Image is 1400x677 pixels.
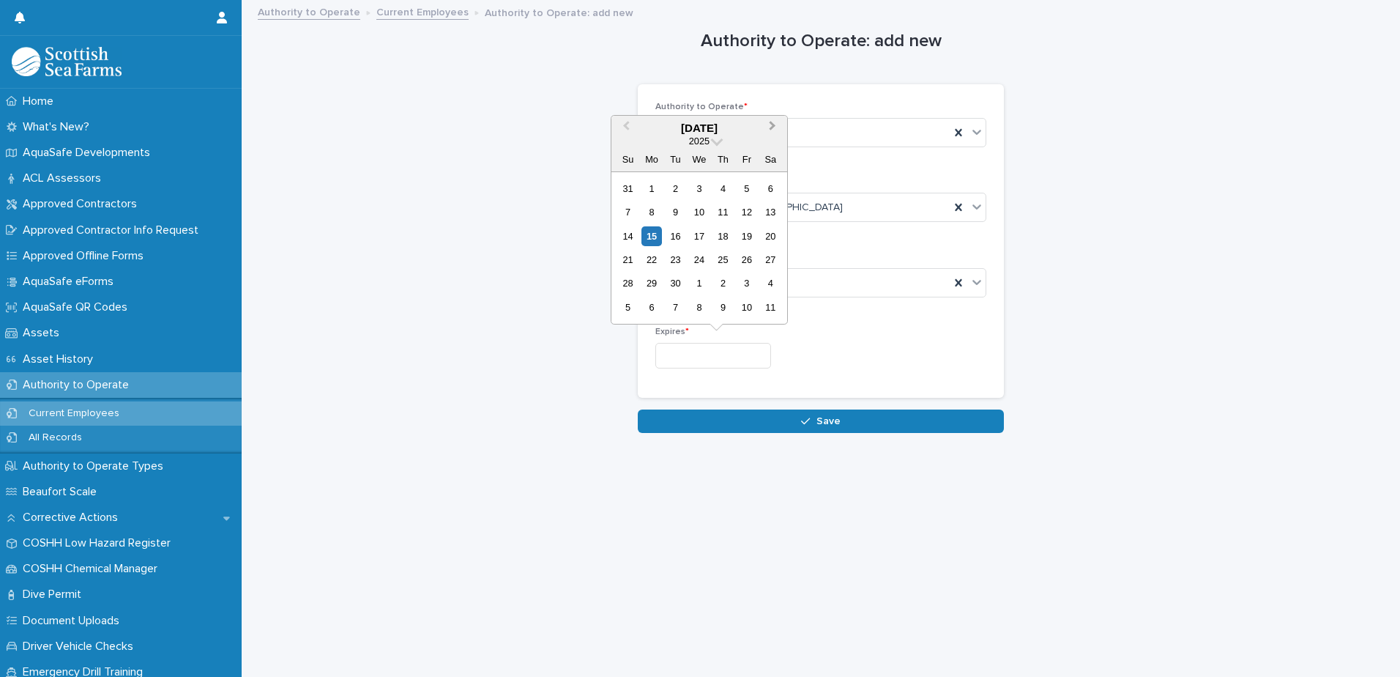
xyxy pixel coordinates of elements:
div: Choose Sunday, September 7th, 2025 [618,202,638,222]
div: Choose Monday, September 8th, 2025 [641,202,661,222]
div: Choose Saturday, September 20th, 2025 [761,226,781,246]
div: Choose Wednesday, September 3rd, 2025 [689,179,709,199]
button: Next Month [762,117,786,141]
p: Driver Vehicle Checks [17,640,145,654]
div: Choose Wednesday, September 24th, 2025 [689,250,709,270]
p: COSHH Chemical Manager [17,562,169,576]
div: Mo [641,149,661,169]
h1: Authority to Operate: add new [638,31,1004,52]
div: Choose Sunday, August 31st, 2025 [618,179,638,199]
p: AquaSafe QR Codes [17,300,139,314]
div: Choose Wednesday, October 1st, 2025 [689,273,709,293]
p: Home [17,95,65,108]
p: Assets [17,326,71,340]
div: Choose Wednesday, September 17th, 2025 [689,226,709,246]
a: Authority to Operate [258,3,360,20]
div: Choose Friday, October 10th, 2025 [737,297,756,317]
div: Choose Sunday, September 21st, 2025 [618,250,638,270]
p: What's New? [17,120,101,134]
p: Document Uploads [17,614,131,628]
p: ACL Assessors [17,171,113,185]
div: Choose Monday, September 15th, 2025 [641,226,661,246]
div: Choose Tuesday, September 30th, 2025 [666,273,685,293]
div: Sa [761,149,781,169]
p: Authority to Operate: add new [485,4,633,20]
div: Choose Sunday, September 14th, 2025 [618,226,638,246]
span: 2025 [689,136,710,147]
div: Choose Tuesday, September 16th, 2025 [666,226,685,246]
span: Expires [655,328,689,336]
div: Choose Wednesday, September 10th, 2025 [689,202,709,222]
div: [DATE] [611,122,787,135]
a: Current Employees [376,3,469,20]
div: Choose Monday, September 29th, 2025 [641,273,661,293]
div: Choose Monday, October 6th, 2025 [641,297,661,317]
div: Choose Sunday, September 28th, 2025 [618,273,638,293]
div: Choose Friday, September 26th, 2025 [737,250,756,270]
div: Choose Friday, September 12th, 2025 [737,202,756,222]
div: month 2025-09 [616,177,782,319]
div: Choose Saturday, October 4th, 2025 [761,273,781,293]
div: Choose Tuesday, October 7th, 2025 [666,297,685,317]
p: Approved Contractors [17,197,149,211]
div: Th [713,149,733,169]
div: Tu [666,149,685,169]
div: Choose Thursday, September 25th, 2025 [713,250,733,270]
button: Save [638,410,1004,433]
div: We [689,149,709,169]
p: Asset History [17,352,105,366]
div: Choose Tuesday, September 23rd, 2025 [666,250,685,270]
p: Dive Permit [17,588,93,602]
div: Choose Saturday, September 6th, 2025 [761,179,781,199]
div: Choose Thursday, September 4th, 2025 [713,179,733,199]
span: Save [816,416,841,426]
p: All Records [17,432,94,444]
div: Choose Friday, October 3rd, 2025 [737,273,756,293]
div: Su [618,149,638,169]
img: bPIBxiqnSb2ggTQWdOVV [12,47,122,76]
div: Choose Wednesday, October 8th, 2025 [689,297,709,317]
div: Choose Thursday, September 11th, 2025 [713,202,733,222]
p: Approved Contractor Info Request [17,223,210,237]
div: Choose Saturday, September 27th, 2025 [761,250,781,270]
div: Choose Monday, September 1st, 2025 [641,179,661,199]
p: AquaSafe Developments [17,146,162,160]
p: Authority to Operate Types [17,459,175,473]
div: Choose Friday, September 19th, 2025 [737,226,756,246]
p: Authority to Operate [17,378,141,392]
p: COSHH Low Hazard Register [17,536,182,550]
p: Approved Offline Forms [17,249,155,263]
div: Choose Thursday, September 18th, 2025 [713,226,733,246]
p: AquaSafe eForms [17,275,125,289]
div: Choose Tuesday, September 2nd, 2025 [666,179,685,199]
div: Choose Monday, September 22nd, 2025 [641,250,661,270]
p: Corrective Actions [17,511,130,525]
div: Choose Thursday, October 9th, 2025 [713,297,733,317]
button: Previous Month [613,117,636,141]
div: Choose Saturday, October 11th, 2025 [761,297,781,317]
div: Choose Friday, September 5th, 2025 [737,179,756,199]
div: Choose Thursday, October 2nd, 2025 [713,273,733,293]
div: Fr [737,149,756,169]
div: Choose Tuesday, September 9th, 2025 [666,202,685,222]
div: Choose Sunday, October 5th, 2025 [618,297,638,317]
p: Beaufort Scale [17,485,108,499]
span: Authority to Operate [655,103,748,111]
p: Current Employees [17,407,131,420]
div: Choose Saturday, September 13th, 2025 [761,202,781,222]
